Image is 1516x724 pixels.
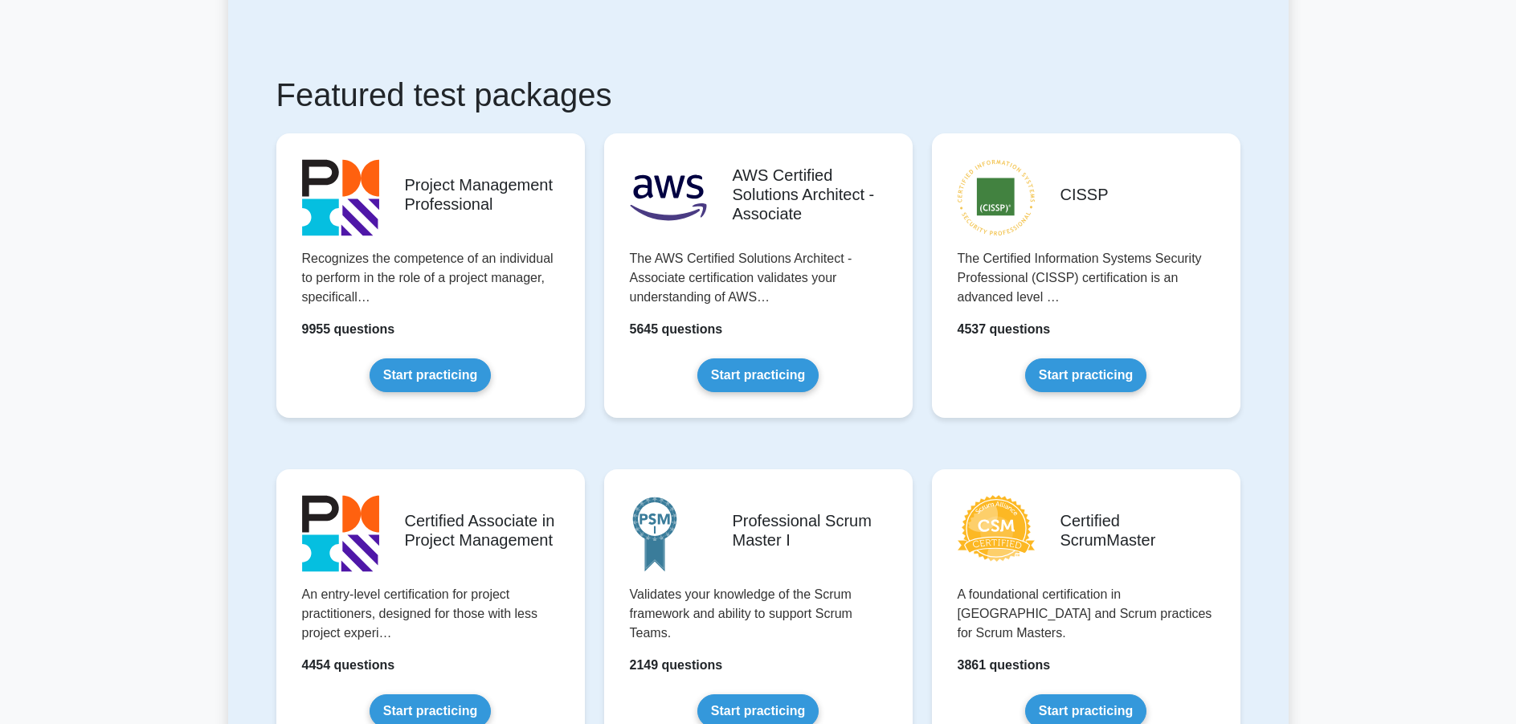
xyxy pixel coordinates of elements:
h1: Featured test packages [276,76,1240,114]
a: Start practicing [1025,358,1146,392]
a: Start practicing [370,358,491,392]
a: Start practicing [697,358,819,392]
